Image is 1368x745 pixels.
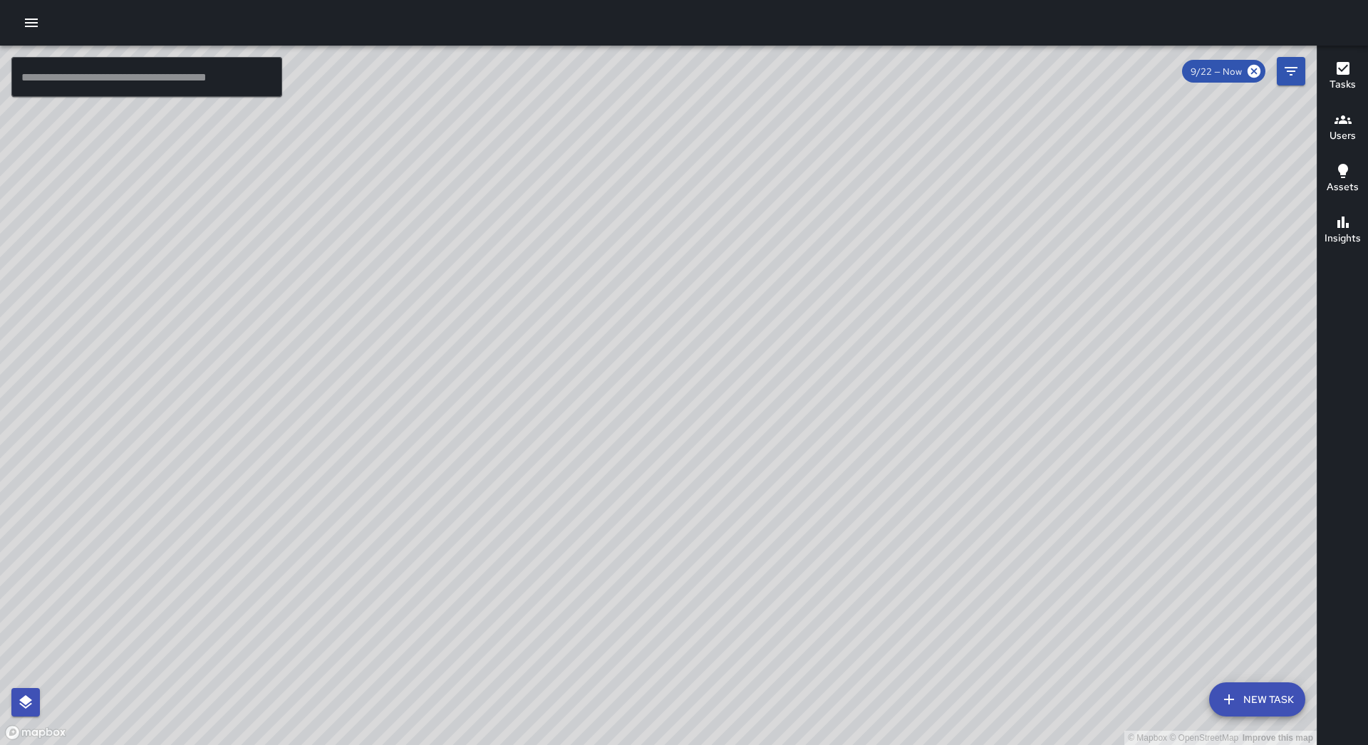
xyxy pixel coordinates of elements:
button: New Task [1209,682,1305,717]
button: Assets [1317,154,1368,205]
h6: Users [1330,128,1356,144]
button: Insights [1317,205,1368,256]
button: Users [1317,103,1368,154]
h6: Tasks [1330,77,1356,93]
h6: Assets [1327,179,1359,195]
span: 9/22 — Now [1182,66,1250,78]
h6: Insights [1325,231,1361,246]
button: Filters [1277,57,1305,85]
button: Tasks [1317,51,1368,103]
div: 9/22 — Now [1182,60,1265,83]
